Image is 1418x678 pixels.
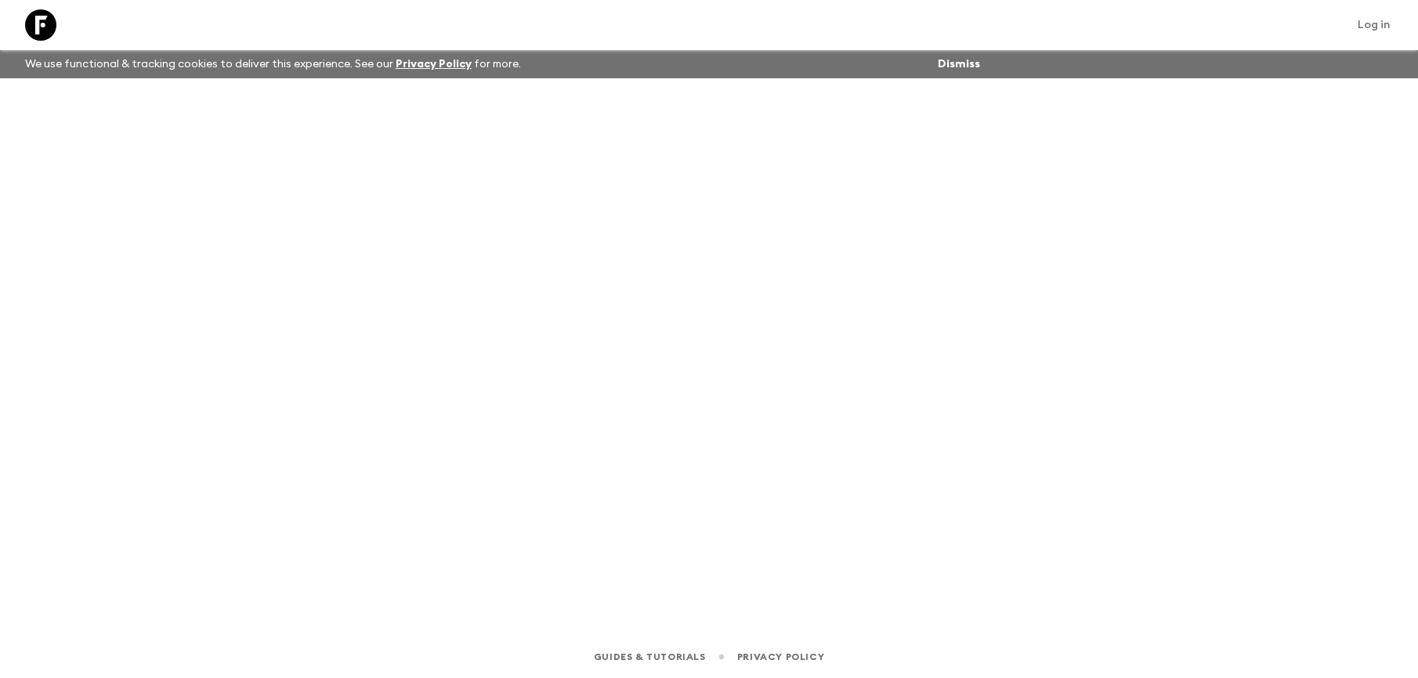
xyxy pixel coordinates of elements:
button: Dismiss [934,53,984,75]
a: Privacy Policy [396,59,472,70]
a: Privacy Policy [737,648,824,665]
p: We use functional & tracking cookies to deliver this experience. See our for more. [19,50,527,78]
a: Log in [1349,14,1399,36]
a: Guides & Tutorials [594,648,706,665]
